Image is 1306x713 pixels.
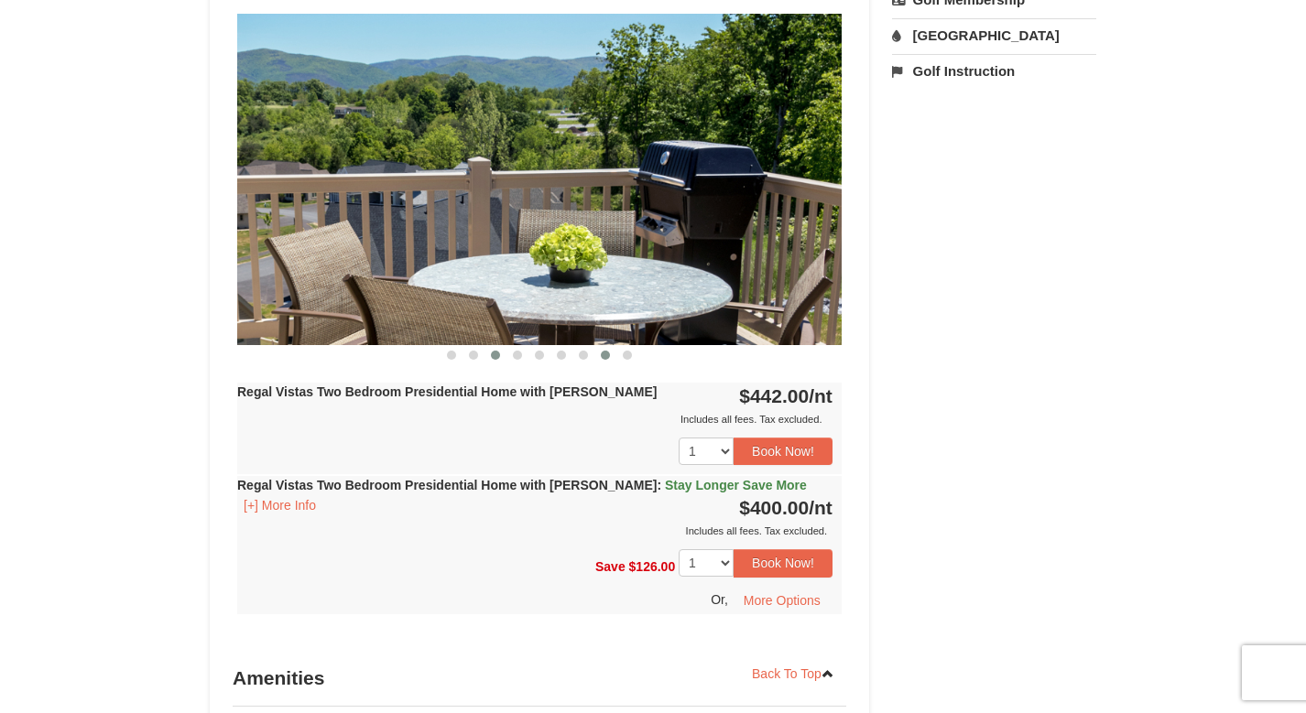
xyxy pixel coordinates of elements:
[237,14,842,344] img: 18876286-44-cfdc76d7.jpg
[711,591,728,606] span: Or,
[657,478,661,492] span: :
[665,478,807,492] span: Stay Longer Save More
[740,660,846,687] a: Back To Top
[233,660,846,697] h3: Amenities
[237,522,833,540] div: Includes all fees. Tax excluded.
[809,497,833,518] span: /nt
[892,18,1096,52] a: [GEOGRAPHIC_DATA]
[892,54,1096,88] a: Golf Instruction
[734,438,833,465] button: Book Now!
[809,385,833,406] span: /nt
[237,495,322,515] button: [+] More Info
[739,497,809,518] span: $400.00
[629,559,676,574] span: $126.00
[237,410,833,428] div: Includes all fees. Tax excluded.
[734,549,833,577] button: Book Now!
[595,559,626,574] span: Save
[739,385,833,406] strong: $442.00
[237,478,807,492] strong: Regal Vistas Two Bedroom Presidential Home with [PERSON_NAME]
[732,587,833,614] button: More Options
[237,384,657,399] strong: Regal Vistas Two Bedroom Presidential Home with [PERSON_NAME]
